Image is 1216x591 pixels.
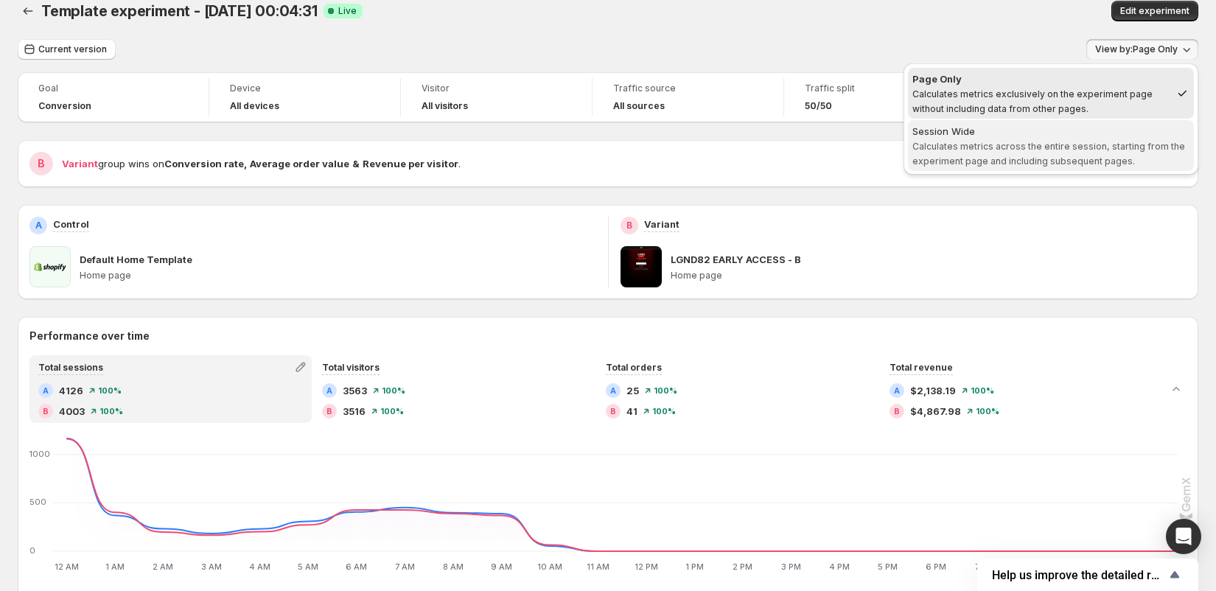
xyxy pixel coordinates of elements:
text: 7 PM [975,562,994,572]
text: 2 PM [733,562,753,572]
a: Traffic split50/50 [805,81,954,113]
p: Control [53,217,89,231]
span: Device [230,83,380,94]
strong: Average order value [250,158,349,169]
button: Show survey - Help us improve the detailed report for A/B campaigns [992,566,1184,584]
p: Home page [671,270,1187,281]
h4: All devices [230,100,279,112]
text: 7 AM [395,562,415,572]
a: Traffic sourceAll sources [613,81,763,113]
span: Help us improve the detailed report for A/B campaigns [992,568,1166,582]
span: 41 [626,404,637,419]
text: 11 AM [587,562,609,572]
span: Goal [38,83,188,94]
span: 100 % [380,407,404,416]
h2: B [894,407,900,416]
p: LGND82 EARLY ACCESS - B [671,252,801,267]
span: 100 % [652,407,676,416]
text: 0 [29,545,35,556]
text: 4 AM [249,562,270,572]
span: Total sessions [38,362,103,373]
button: View by:Page Only [1086,39,1198,60]
span: $2,138.19 [910,383,956,398]
span: Total visitors [322,362,380,373]
span: Live [338,5,357,17]
span: 100 % [971,386,994,395]
span: Calculates metrics exclusively on the experiment page without including data from other pages. [912,88,1153,114]
text: 3 AM [201,562,222,572]
div: Open Intercom Messenger [1166,519,1201,554]
h2: Performance over time [29,329,1187,343]
button: Edit experiment [1111,1,1198,21]
span: Current version [38,43,107,55]
text: 5 AM [298,562,318,572]
text: 9 AM [491,562,512,572]
text: 5 PM [878,562,898,572]
span: 3516 [343,404,366,419]
span: 100 % [382,386,405,395]
span: Visitor [422,83,571,94]
span: 25 [626,383,639,398]
span: Template experiment - [DATE] 00:04:31 [41,2,318,20]
span: Total orders [606,362,662,373]
div: Session Wide [912,124,1189,139]
span: Traffic split [805,83,954,94]
p: Default Home Template [80,252,192,267]
span: 4126 [59,383,83,398]
img: Default Home Template [29,246,71,287]
text: 6 PM [926,562,946,572]
h2: B [43,407,49,416]
span: Total revenue [890,362,953,373]
h2: B [38,156,45,171]
h2: B [626,220,632,231]
text: 4 PM [829,562,850,572]
button: Back [18,1,38,21]
strong: , [244,158,247,169]
text: 1 PM [685,562,704,572]
span: 100 % [98,386,122,395]
span: 3563 [343,383,367,398]
span: 50/50 [805,100,832,112]
span: 4003 [59,404,85,419]
strong: Conversion rate [164,158,244,169]
span: $4,867.98 [910,404,961,419]
a: DeviceAll devices [230,81,380,113]
h2: A [894,386,900,395]
span: group wins on . [62,158,461,169]
a: VisitorAll visitors [422,81,571,113]
span: Edit experiment [1120,5,1189,17]
text: 2 AM [153,562,173,572]
button: Collapse chart [1166,379,1187,399]
h2: A [326,386,332,395]
img: LGND82 EARLY ACCESS - B [621,246,662,287]
strong: & [352,158,360,169]
text: 12 AM [55,562,79,572]
text: 6 AM [346,562,367,572]
button: Current version [18,39,116,60]
span: Conversion [38,100,91,112]
text: 3 PM [781,562,801,572]
text: 1 AM [105,562,125,572]
text: 1000 [29,449,50,459]
strong: Revenue per visitor [363,158,458,169]
h4: All visitors [422,100,468,112]
p: Variant [644,217,679,231]
span: Variant [62,158,98,169]
h2: A [43,386,49,395]
span: 100 % [654,386,677,395]
span: Traffic source [613,83,763,94]
a: GoalConversion [38,81,188,113]
h4: All sources [613,100,665,112]
h2: A [35,220,42,231]
p: Home page [80,270,596,281]
text: 12 PM [635,562,658,572]
h2: B [610,407,616,416]
div: Page Only [912,71,1170,86]
span: View by: Page Only [1095,43,1178,55]
h2: A [610,386,616,395]
text: 10 AM [537,562,562,572]
h2: B [326,407,332,416]
text: 500 [29,497,46,507]
span: Calculates metrics across the entire session, starting from the experiment page and including sub... [912,141,1185,167]
span: 100 % [99,407,123,416]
